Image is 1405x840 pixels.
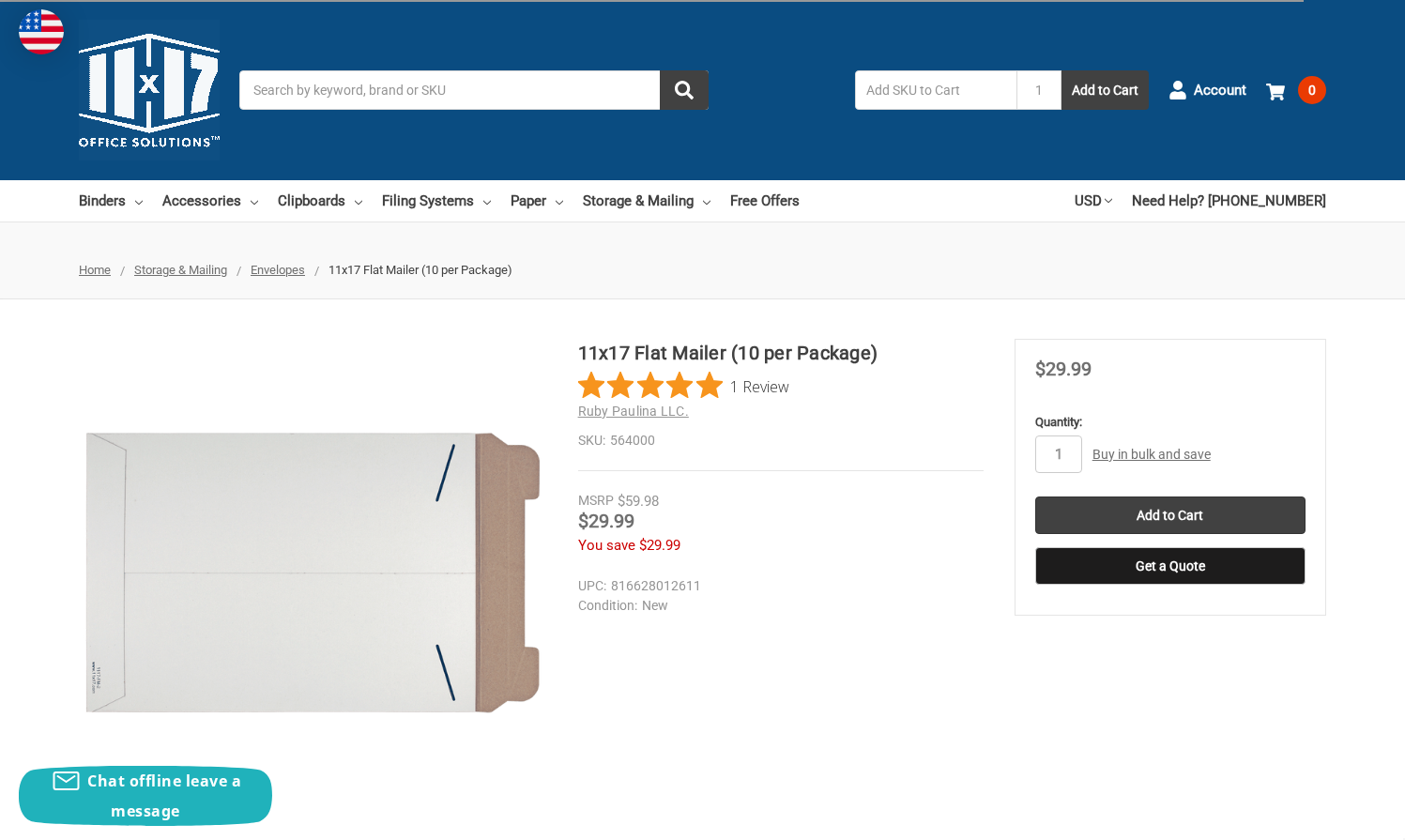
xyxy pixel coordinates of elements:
a: Account [1168,66,1246,115]
span: Chat offline leave a message [87,771,241,821]
a: Clipboards [278,180,362,221]
span: 1 Review [730,372,789,400]
span: 0 [1298,76,1326,104]
dd: 816628012611 [578,576,975,596]
input: Add SKU to Cart [855,70,1016,110]
div: MSRP [578,491,614,511]
dt: Condition: [578,596,637,616]
span: 11x17 Flat Mailer (10 per Package) [328,263,512,277]
a: Ruby Paulina LLC. [578,404,689,419]
h1: 11x17 Flat Mailer (10 per Package) [578,339,984,367]
span: Account [1194,80,1246,101]
a: USD [1075,180,1112,221]
a: Home [79,263,111,277]
a: Envelopes [251,263,305,277]
img: duty and tax information for United States [19,9,64,54]
img: 11x17 Flat Mailer (10 per Package) [79,339,547,807]
span: $29.99 [578,510,634,532]
input: Search by keyword, brand or SKU [239,70,709,110]
dd: 564000 [578,431,984,451]
button: Add to Cart [1061,70,1149,110]
dt: SKU: [578,431,605,451]
a: Free Offers [730,180,800,221]
dd: New [578,596,975,616]
a: Storage & Mailing [134,263,227,277]
button: Chat offline leave a message [19,766,272,826]
a: Accessories [162,180,258,221]
span: $29.99 [1035,358,1092,380]
a: 0 [1266,66,1326,115]
a: Paper [511,180,563,221]
a: Buy in bulk and save [1092,447,1211,462]
dt: UPC: [578,576,606,596]
img: 11x17.com [79,20,220,160]
span: $29.99 [639,537,680,554]
input: Add to Cart [1035,496,1306,534]
button: Rated 5 out of 5 stars from 1 reviews. Jump to reviews. [578,372,789,400]
span: $59.98 [618,493,659,510]
a: Binders [79,180,143,221]
button: Get a Quote [1035,547,1306,585]
a: Storage & Mailing [583,180,710,221]
span: You save [578,537,635,554]
a: Need Help? [PHONE_NUMBER] [1132,180,1326,221]
label: Quantity: [1035,413,1306,432]
a: Filing Systems [382,180,491,221]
